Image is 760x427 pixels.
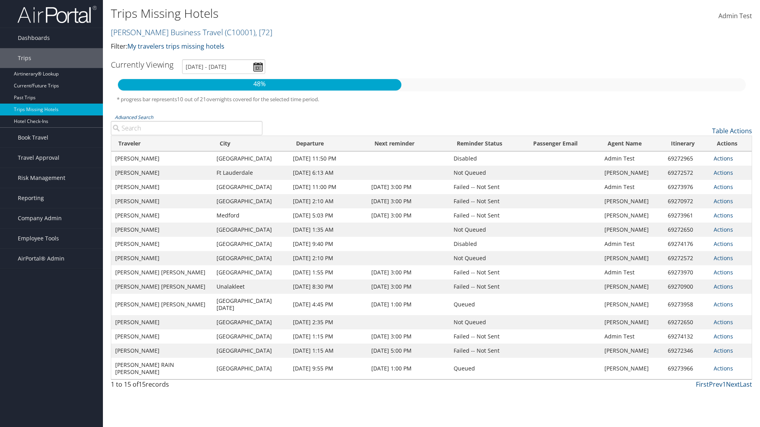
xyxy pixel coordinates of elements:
td: [DATE] 2:10 PM [289,251,367,265]
td: [PERSON_NAME] [111,251,213,265]
span: , [ 72 ] [255,27,272,38]
span: Trips [18,48,31,68]
td: [PERSON_NAME] [111,194,213,208]
td: [DATE] 1:15 AM [289,344,367,358]
td: [PERSON_NAME] [111,151,213,166]
td: 69270972 [664,194,710,208]
td: 69273966 [664,358,710,379]
th: Actions [710,136,752,151]
td: Queued [450,358,526,379]
td: [DATE] 5:03 PM [289,208,367,223]
td: Failed -- Not Sent [450,344,526,358]
a: Actions [714,365,733,372]
td: Disabled [450,151,526,166]
td: 69273958 [664,294,710,315]
a: First [696,380,709,389]
td: [PERSON_NAME] [111,237,213,251]
td: 69274176 [664,237,710,251]
a: Actions [714,268,733,276]
a: Actions [714,155,733,162]
a: Actions [714,212,733,219]
th: Reminder Status [450,136,526,151]
td: [DATE] 6:13 AM [289,166,367,180]
td: Not Queued [450,315,526,329]
td: Not Queued [450,251,526,265]
input: [DATE] - [DATE] [182,59,265,74]
td: 69273970 [664,265,710,280]
p: 48% [118,79,401,89]
a: Actions [714,347,733,354]
td: [PERSON_NAME] [111,344,213,358]
td: Disabled [450,237,526,251]
a: Actions [714,169,733,176]
td: [PERSON_NAME] [600,315,663,329]
td: [PERSON_NAME] [600,194,663,208]
td: Failed -- Not Sent [450,265,526,280]
td: [DATE] 3:00 PM [367,208,450,223]
a: Admin Test [718,4,752,28]
td: Medford [213,208,289,223]
td: [PERSON_NAME] [111,166,213,180]
a: Actions [714,333,733,340]
td: [DATE] 1:55 PM [289,265,367,280]
td: [PERSON_NAME] [600,208,663,223]
td: [GEOGRAPHIC_DATA][DATE] [213,294,289,315]
td: [GEOGRAPHIC_DATA] [213,151,289,166]
td: [DATE] 1:00 PM [367,358,450,379]
td: [DATE] 4:45 PM [289,294,367,315]
td: Failed -- Not Sent [450,280,526,294]
h1: Trips Missing Hotels [111,5,538,22]
td: [GEOGRAPHIC_DATA] [213,358,289,379]
td: 69272965 [664,151,710,166]
span: ( C10001 ) [225,27,255,38]
td: [DATE] 3:00 PM [367,194,450,208]
h5: * progress bar represents overnights covered for the selected time period. [117,96,746,103]
td: [PERSON_NAME] [111,315,213,329]
td: [GEOGRAPHIC_DATA] [213,194,289,208]
td: [DATE] 11:00 PM [289,180,367,194]
td: [PERSON_NAME] [111,223,213,237]
th: Next reminder [367,136,450,151]
span: Book Travel [18,128,48,147]
span: Reporting [18,188,44,208]
span: Employee Tools [18,229,59,248]
a: Actions [714,226,733,233]
td: [GEOGRAPHIC_DATA] [213,315,289,329]
img: airportal-logo.png [17,5,97,24]
td: [GEOGRAPHIC_DATA] [213,251,289,265]
a: 1 [722,380,726,389]
a: [PERSON_NAME] Business Travel [111,27,272,38]
td: Admin Test [600,329,663,344]
td: [DATE] 3:00 PM [367,265,450,280]
h3: Currently Viewing [111,59,173,70]
a: Actions [714,240,733,248]
td: [DATE] 1:00 PM [367,294,450,315]
th: Itinerary [664,136,710,151]
span: Risk Management [18,168,65,188]
span: 15 [139,380,146,389]
td: [DATE] 9:40 PM [289,237,367,251]
a: Actions [714,300,733,308]
td: Not Queued [450,166,526,180]
td: [PERSON_NAME] [PERSON_NAME] [111,280,213,294]
a: Actions [714,183,733,191]
td: 69273961 [664,208,710,223]
td: [DATE] 3:00 PM [367,329,450,344]
td: [PERSON_NAME] [600,223,663,237]
td: 69272650 [664,315,710,329]
div: 1 to 15 of records [111,380,262,393]
a: Actions [714,254,733,262]
td: [PERSON_NAME] [111,329,213,344]
input: Advanced Search [111,121,262,135]
td: Failed -- Not Sent [450,329,526,344]
td: [DATE] 3:00 PM [367,180,450,194]
td: 69272572 [664,166,710,180]
td: [DATE] 11:50 PM [289,151,367,166]
th: Traveler: activate to sort column ascending [111,136,213,151]
a: Actions [714,283,733,290]
td: Failed -- Not Sent [450,208,526,223]
td: Ft Lauderdale [213,166,289,180]
td: Admin Test [600,265,663,280]
th: City: activate to sort column ascending [213,136,289,151]
span: 10 out of 21 [177,96,206,103]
